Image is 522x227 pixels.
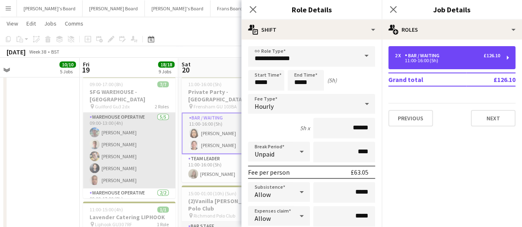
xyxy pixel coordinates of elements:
[300,124,310,132] div: 5h x
[182,154,274,182] app-card-role: TEAM LEADER1/111:00-16:00 (5h)[PERSON_NAME]
[83,112,175,188] app-card-role: Warehouse Operative5/509:00-13:00 (4h)[PERSON_NAME][PERSON_NAME][PERSON_NAME][PERSON_NAME][PERSON...
[23,18,39,29] a: Edit
[7,48,26,56] div: [DATE]
[90,206,123,213] span: 11:00-15:00 (4h)
[3,18,21,29] a: View
[82,65,90,75] span: 19
[83,213,175,221] h3: Lavender Catering LIPHOOK
[351,168,368,176] div: £63.05
[327,77,337,84] div: (5h)
[194,213,235,219] span: Richmond Polo Club
[145,0,210,16] button: [PERSON_NAME]'s Board
[158,68,174,75] div: 9 Jobs
[60,68,76,75] div: 5 Jobs
[255,190,271,199] span: Allow
[65,20,83,27] span: Comms
[180,65,191,75] span: 20
[182,76,274,182] app-job-card: 11:00-16:00 (5h)3/3Private Party - [GEOGRAPHIC_DATA] Frensham GU 103BA2 RolesBar / Waiting2/211:0...
[157,81,169,87] span: 7/7
[466,73,515,86] td: £126.10
[241,4,382,15] h3: Role Details
[248,168,290,176] div: Fee per person
[44,20,57,27] span: Jobs
[405,53,443,59] div: Bar / Waiting
[41,18,60,29] a: Jobs
[188,190,236,197] span: 15:00-01:00 (10h) (Sun)
[388,73,466,86] td: Grand total
[182,112,274,154] app-card-role: Bar / Waiting2/211:00-16:00 (5h)[PERSON_NAME][PERSON_NAME]
[7,20,18,27] span: View
[194,103,237,110] span: Frensham GU 103BA
[182,61,191,68] span: Sat
[17,0,83,16] button: [PERSON_NAME]'s Board
[388,110,433,126] button: Previous
[59,61,76,68] span: 10/10
[155,103,169,110] span: 2 Roles
[188,81,222,87] span: 11:00-16:00 (5h)
[484,53,500,59] div: £126.10
[27,49,48,55] span: Week 38
[471,110,515,126] button: Next
[158,61,175,68] span: 18/18
[182,197,274,212] h3: (2)Vanilla [PERSON_NAME] Polo Club
[90,81,123,87] span: 09:00-17:00 (8h)
[26,20,36,27] span: Edit
[382,4,522,15] h3: Job Details
[157,206,169,213] span: 1/1
[83,61,90,68] span: Fri
[95,103,130,110] span: Guilford Gu3 2dx
[83,76,175,198] app-job-card: 09:00-17:00 (8h)7/7SFG WAREHOUSE - [GEOGRAPHIC_DATA] Guilford Gu3 2dx2 RolesWarehouse Operative5/...
[241,20,382,40] div: Shift
[255,150,274,158] span: Unpaid
[61,18,87,29] a: Comms
[51,49,59,55] div: BST
[395,53,405,59] div: 2 x
[395,59,500,63] div: 11:00-16:00 (5h)
[182,88,274,103] h3: Private Party - [GEOGRAPHIC_DATA]
[382,20,522,40] div: Roles
[210,0,250,16] button: Frans Board
[83,0,145,16] button: [PERSON_NAME] Board
[255,102,274,110] span: Hourly
[83,88,175,103] h3: SFG WAREHOUSE - [GEOGRAPHIC_DATA]
[255,214,271,222] span: Allow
